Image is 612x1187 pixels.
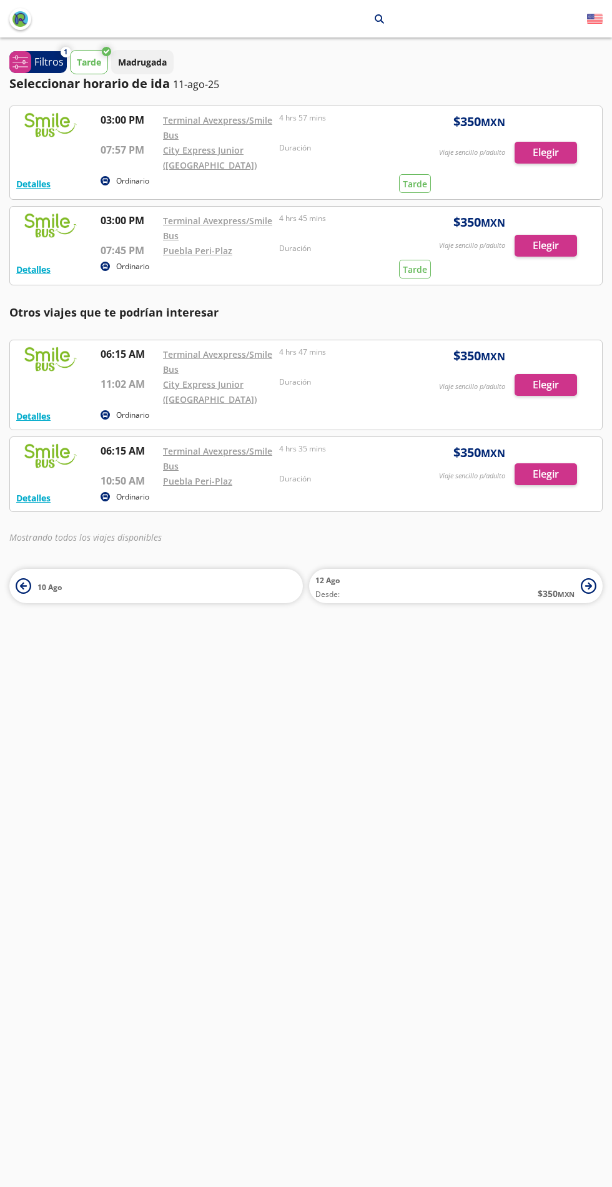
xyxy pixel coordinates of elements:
p: Filtros [34,54,64,69]
a: Terminal Avexpress/Smile Bus [163,348,272,375]
button: Tarde [70,50,108,74]
a: Puebla Peri-Plaz [163,245,232,257]
p: Ordinario [116,175,149,187]
button: 1Filtros [9,51,67,73]
small: MXN [558,589,575,599]
a: Terminal Avexpress/Smile Bus [163,445,272,472]
button: Detalles [16,263,51,276]
p: Seleccionar horario de ida [9,74,170,93]
a: City Express Junior ([GEOGRAPHIC_DATA]) [163,378,257,405]
p: Ordinario [116,491,149,503]
span: 1 [64,47,68,57]
p: Ordinario [116,261,149,272]
button: English [587,11,603,27]
p: Tarde [77,56,101,69]
p: Puebla [336,12,365,26]
span: 10 Ago [37,582,62,593]
span: $ 350 [538,587,575,600]
a: Puebla Peri-Plaz [163,475,232,487]
span: 12 Ago [315,575,340,586]
p: Ordinario [116,410,149,421]
button: Madrugada [111,50,174,74]
button: Detalles [16,410,51,423]
p: 11-ago-25 [173,77,219,92]
button: Detalles [16,491,51,505]
a: Terminal Avexpress/Smile Bus [163,215,272,242]
span: Desde: [315,589,340,600]
button: back [9,8,31,30]
button: Detalles [16,177,51,190]
em: Mostrando todos los viajes disponibles [9,531,162,543]
p: Otros viajes que te podrían interesar [9,304,603,321]
p: [GEOGRAPHIC_DATA] [232,12,320,26]
p: Madrugada [118,56,167,69]
a: City Express Junior ([GEOGRAPHIC_DATA]) [163,144,257,171]
a: Terminal Avexpress/Smile Bus [163,114,272,141]
button: 10 Ago [9,569,303,603]
button: 12 AgoDesde:$350MXN [309,569,603,603]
